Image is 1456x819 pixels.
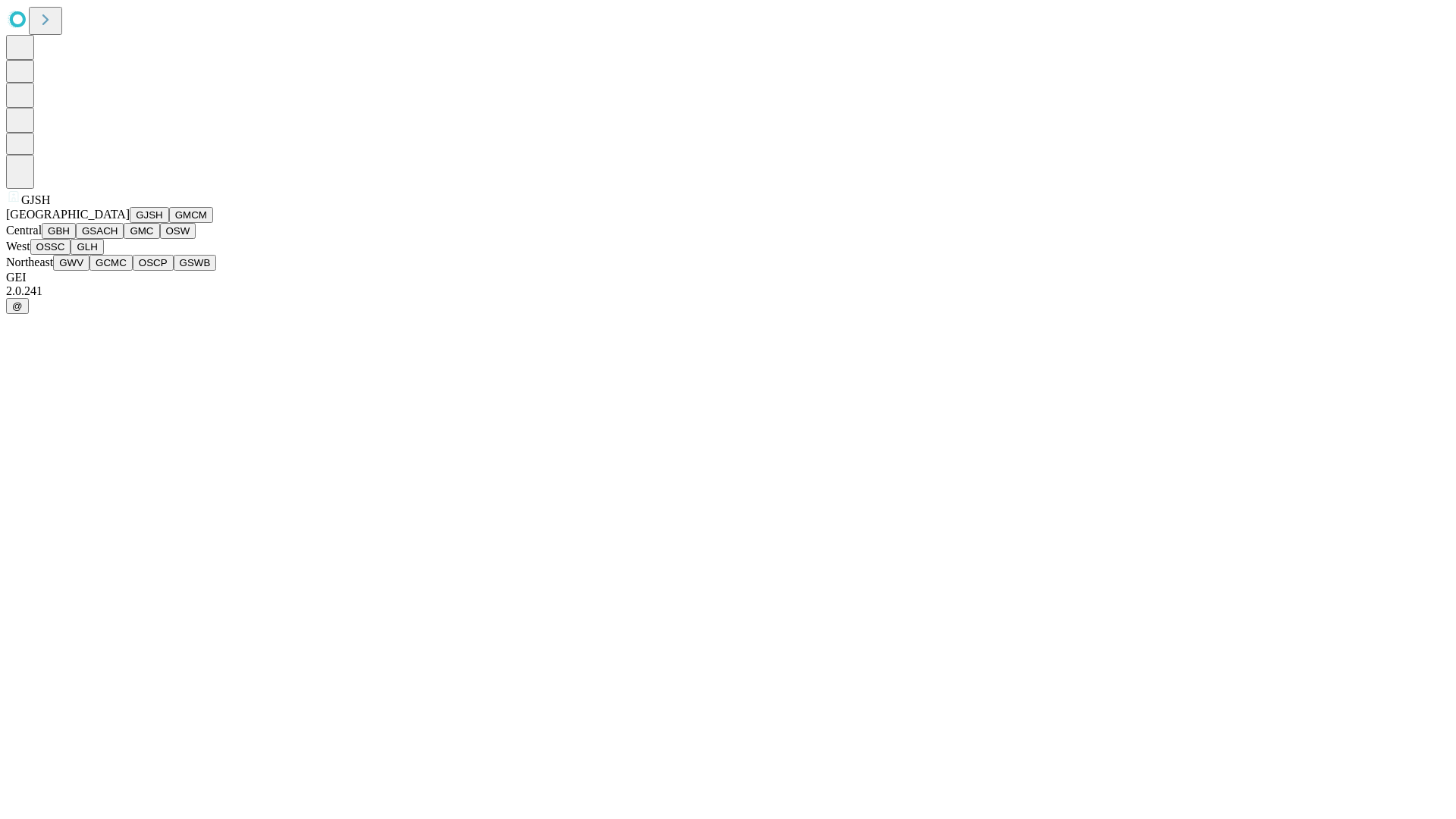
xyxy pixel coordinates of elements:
button: GBH [42,223,76,239]
button: GJSH [130,207,169,223]
button: GMCM [169,207,213,223]
span: @ [12,300,23,312]
button: GLH [71,239,103,255]
div: 2.0.241 [6,284,1450,298]
button: GSWB [174,255,217,271]
button: GWV [53,255,89,271]
div: GEI [6,271,1450,284]
button: OSSC [30,239,71,255]
button: GCMC [89,255,133,271]
button: OSW [160,223,196,239]
button: OSCP [133,255,174,271]
span: Northeast [6,256,53,268]
span: GJSH [21,193,50,206]
span: [GEOGRAPHIC_DATA] [6,208,130,221]
span: Central [6,224,42,237]
button: GSACH [76,223,124,239]
span: West [6,240,30,253]
button: GMC [124,223,159,239]
button: @ [6,298,29,314]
